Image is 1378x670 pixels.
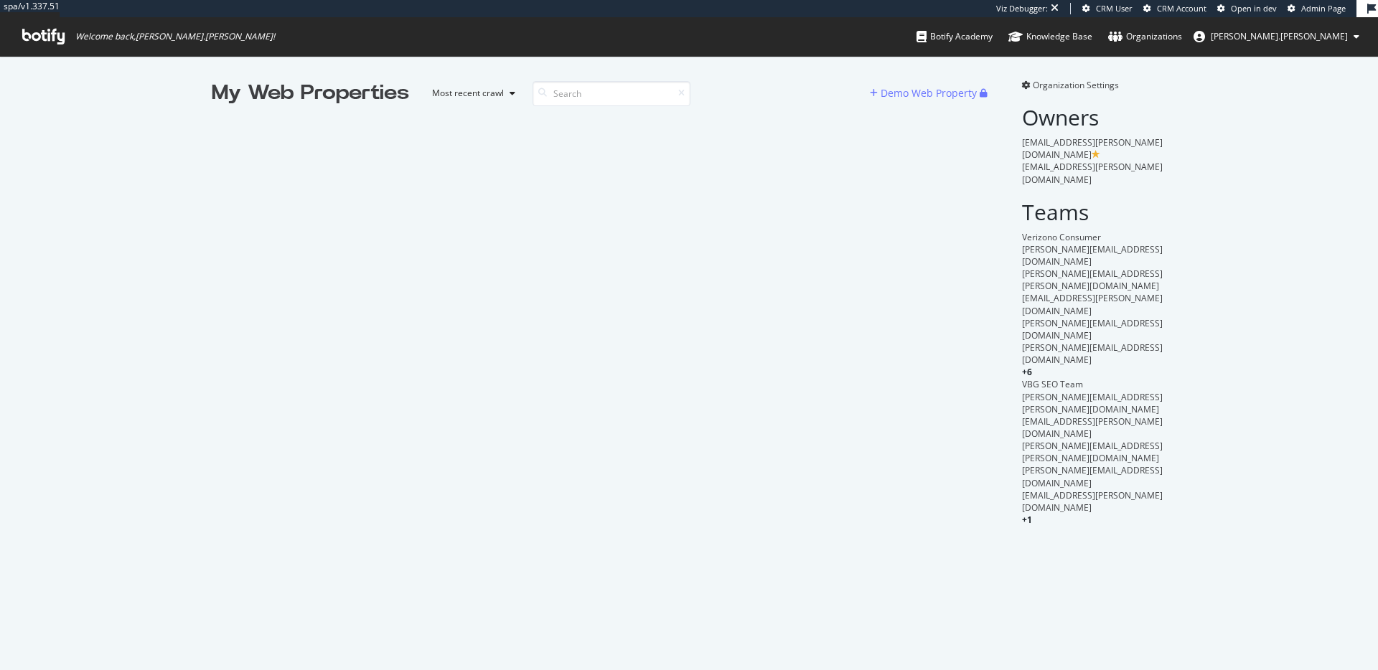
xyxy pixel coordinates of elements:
[1022,489,1163,514] span: [EMAIL_ADDRESS][PERSON_NAME][DOMAIN_NAME]
[870,87,980,99] a: Demo Web Property
[1022,440,1163,464] span: [PERSON_NAME][EMAIL_ADDRESS][PERSON_NAME][DOMAIN_NAME]
[1008,17,1092,56] a: Knowledge Base
[1022,514,1032,526] span: + 1
[1022,378,1166,390] div: VBG SEO Team
[1157,3,1206,14] span: CRM Account
[1108,17,1182,56] a: Organizations
[1022,292,1163,316] span: [EMAIL_ADDRESS][PERSON_NAME][DOMAIN_NAME]
[1022,464,1163,489] span: [PERSON_NAME][EMAIL_ADDRESS][DOMAIN_NAME]
[1022,105,1166,129] h2: Owners
[917,17,993,56] a: Botify Academy
[1108,29,1182,44] div: Organizations
[1033,79,1119,91] span: Organization Settings
[1022,317,1163,341] span: [PERSON_NAME][EMAIL_ADDRESS][DOMAIN_NAME]
[1288,3,1346,14] a: Admin Page
[75,31,275,42] span: Welcome back, [PERSON_NAME].[PERSON_NAME] !
[917,29,993,44] div: Botify Academy
[212,79,409,108] div: My Web Properties
[881,86,977,100] div: Demo Web Property
[870,82,980,105] button: Demo Web Property
[1022,200,1166,224] h2: Teams
[1022,341,1163,366] span: [PERSON_NAME][EMAIL_ADDRESS][DOMAIN_NAME]
[1008,29,1092,44] div: Knowledge Base
[1022,136,1163,161] span: [EMAIL_ADDRESS][PERSON_NAME][DOMAIN_NAME]
[421,82,521,105] button: Most recent crawl
[1022,243,1163,268] span: [PERSON_NAME][EMAIL_ADDRESS][DOMAIN_NAME]
[1301,3,1346,14] span: Admin Page
[1022,366,1032,378] span: + 6
[1231,3,1277,14] span: Open in dev
[1022,231,1166,243] div: Verizono Consumer
[1022,415,1163,440] span: [EMAIL_ADDRESS][PERSON_NAME][DOMAIN_NAME]
[432,89,504,98] div: Most recent crawl
[1022,161,1163,185] span: [EMAIL_ADDRESS][PERSON_NAME][DOMAIN_NAME]
[1096,3,1133,14] span: CRM User
[1022,268,1163,292] span: [PERSON_NAME][EMAIL_ADDRESS][PERSON_NAME][DOMAIN_NAME]
[1143,3,1206,14] a: CRM Account
[1182,25,1371,48] button: [PERSON_NAME].[PERSON_NAME]
[996,3,1048,14] div: Viz Debugger:
[1211,30,1348,42] span: joe.mcdonald
[1022,391,1163,415] span: [PERSON_NAME][EMAIL_ADDRESS][PERSON_NAME][DOMAIN_NAME]
[1082,3,1133,14] a: CRM User
[1217,3,1277,14] a: Open in dev
[533,81,690,106] input: Search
